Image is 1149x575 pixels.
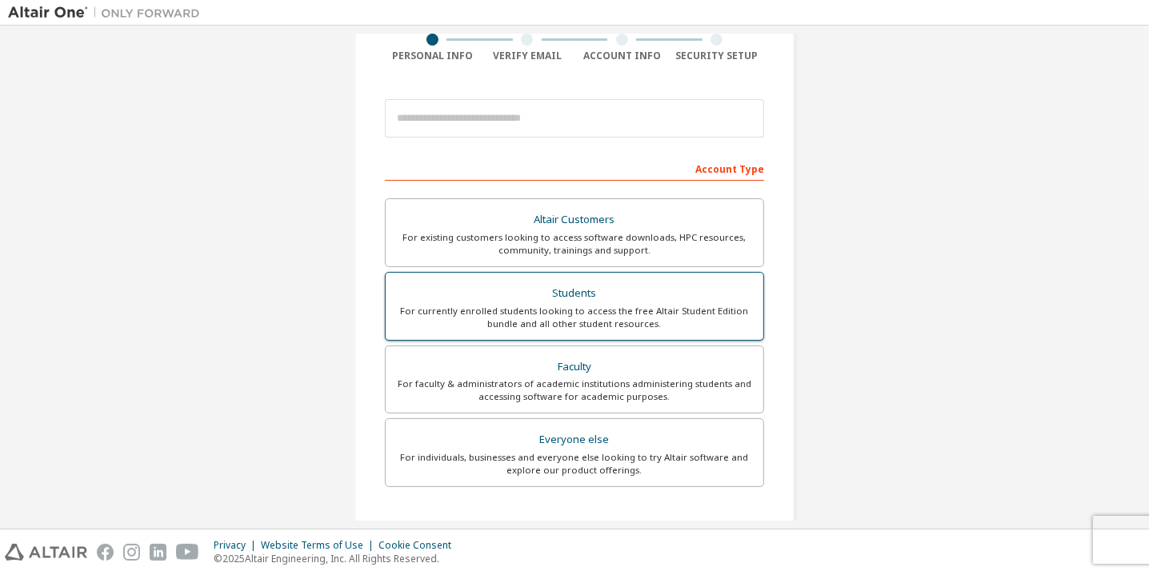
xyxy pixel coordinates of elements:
[385,511,764,537] div: Your Profile
[395,451,754,477] div: For individuals, businesses and everyone else looking to try Altair software and explore our prod...
[123,544,140,561] img: instagram.svg
[395,377,754,403] div: For faculty & administrators of academic institutions administering students and accessing softwa...
[214,539,261,552] div: Privacy
[670,50,765,62] div: Security Setup
[97,544,114,561] img: facebook.svg
[395,209,754,231] div: Altair Customers
[395,282,754,305] div: Students
[5,544,87,561] img: altair_logo.svg
[385,155,764,181] div: Account Type
[395,305,754,330] div: For currently enrolled students looking to access the free Altair Student Edition bundle and all ...
[261,539,378,552] div: Website Terms of Use
[395,231,754,257] div: For existing customers looking to access software downloads, HPC resources, community, trainings ...
[574,50,670,62] div: Account Info
[480,50,575,62] div: Verify Email
[214,552,461,565] p: © 2025 Altair Engineering, Inc. All Rights Reserved.
[395,356,754,378] div: Faculty
[150,544,166,561] img: linkedin.svg
[385,50,480,62] div: Personal Info
[176,544,199,561] img: youtube.svg
[395,429,754,451] div: Everyone else
[378,539,461,552] div: Cookie Consent
[8,5,208,21] img: Altair One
